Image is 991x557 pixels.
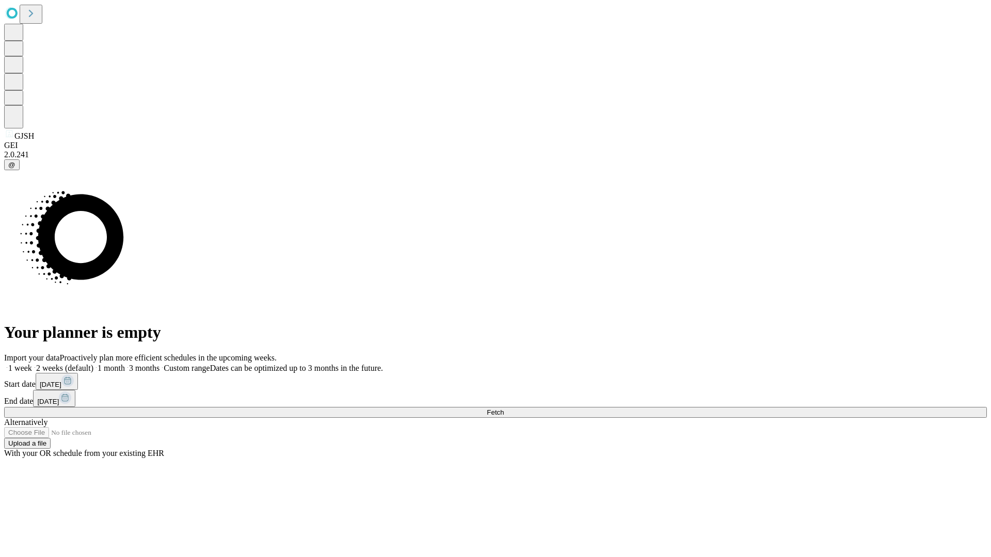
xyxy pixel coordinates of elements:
button: Upload a file [4,438,51,449]
span: Import your data [4,353,60,362]
div: 2.0.241 [4,150,987,159]
span: With your OR schedule from your existing EHR [4,449,164,457]
span: GJSH [14,132,34,140]
span: 3 months [129,364,159,372]
div: GEI [4,141,987,150]
button: Fetch [4,407,987,418]
span: 2 weeks (default) [36,364,93,372]
span: 1 month [98,364,125,372]
span: [DATE] [37,398,59,405]
h1: Your planner is empty [4,323,987,342]
span: Custom range [164,364,210,372]
span: @ [8,161,15,169]
div: Start date [4,373,987,390]
span: [DATE] [40,381,61,388]
button: @ [4,159,20,170]
span: Dates can be optimized up to 3 months in the future. [210,364,383,372]
div: End date [4,390,987,407]
button: [DATE] [33,390,75,407]
span: Proactively plan more efficient schedules in the upcoming weeks. [60,353,277,362]
span: 1 week [8,364,32,372]
span: Alternatively [4,418,47,427]
span: Fetch [487,408,504,416]
button: [DATE] [36,373,78,390]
